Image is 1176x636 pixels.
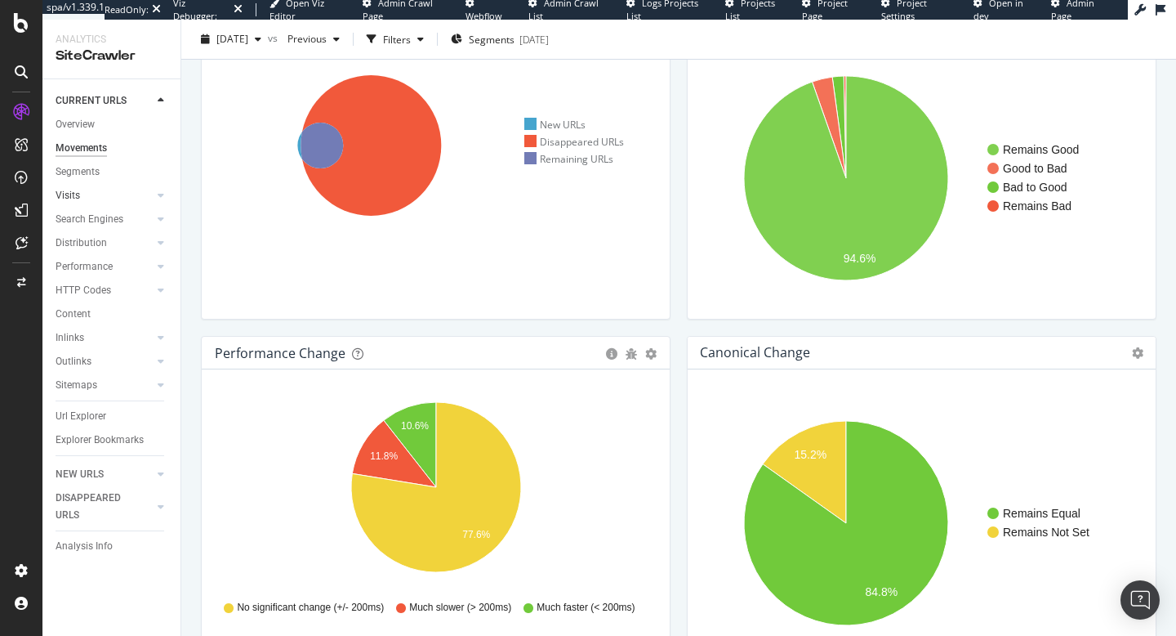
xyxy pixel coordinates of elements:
[56,33,167,47] div: Analytics
[56,432,169,449] a: Explorer Bookmarks
[56,306,169,323] a: Content
[645,348,657,360] div: gear
[56,163,100,181] div: Segments
[56,282,111,299] div: HTTP Codes
[56,258,113,275] div: Performance
[56,258,153,275] a: Performance
[1003,507,1080,520] text: Remains Equal
[469,32,514,46] span: Segments
[215,345,345,361] div: Performance Change
[281,26,346,52] button: Previous
[56,163,169,181] a: Segments
[56,92,153,110] a: CURRENT URLS
[56,538,169,555] a: Analysis Info
[56,211,123,228] div: Search Engines
[268,30,281,44] span: vs
[401,420,429,432] text: 10.6%
[56,306,91,323] div: Content
[1003,162,1067,175] text: Good to Bad
[626,348,637,360] div: bug
[56,329,153,347] a: Inlinks
[56,466,153,483] a: NEW URLS
[865,585,898,598] text: 84.8%
[370,451,398,463] text: 11.8%
[56,432,144,449] div: Explorer Bookmarks
[56,490,153,524] a: DISAPPEARED URLS
[194,26,268,52] button: [DATE]
[56,211,153,228] a: Search Engines
[519,32,549,46] div: [DATE]
[1120,580,1160,620] div: Open Intercom Messenger
[56,466,104,483] div: NEW URLS
[1003,181,1067,194] text: Bad to Good
[56,377,153,394] a: Sitemaps
[606,348,617,360] div: circle-info
[462,529,490,540] text: 77.6%
[56,538,113,555] div: Analysis Info
[56,187,153,204] a: Visits
[56,353,153,370] a: Outlinks
[360,26,430,52] button: Filters
[56,116,95,133] div: Overview
[56,377,97,394] div: Sitemaps
[524,118,586,132] div: New URLs
[700,342,810,364] h4: Canonical Change
[1132,347,1143,359] i: Options
[56,282,153,299] a: HTTP Codes
[56,140,107,157] div: Movements
[237,601,384,615] span: No significant change (+/- 200ms)
[56,140,169,157] a: Movements
[56,408,106,425] div: Url Explorer
[465,10,502,22] span: Webflow
[701,51,1143,306] svg: A chart.
[56,490,138,524] div: DISAPPEARED URLS
[383,32,411,46] div: Filters
[216,32,248,46] span: 2025 Oct. 9th
[524,152,614,166] div: Remaining URLs
[56,353,91,370] div: Outlinks
[56,92,127,110] div: CURRENT URLS
[56,235,153,252] a: Distribution
[56,47,167,65] div: SiteCrawler
[1003,143,1079,156] text: Remains Good
[1003,199,1071,213] text: Remains Bad
[844,252,876,265] text: 94.6%
[524,135,625,149] div: Disappeared URLs
[56,408,169,425] a: Url Explorer
[215,396,657,585] svg: A chart.
[537,601,635,615] span: Much faster (< 200ms)
[56,329,84,347] div: Inlinks
[56,235,107,252] div: Distribution
[444,26,555,52] button: Segments[DATE]
[56,187,80,204] div: Visits
[795,448,827,461] text: 15.2%
[105,3,149,16] div: ReadOnly:
[56,116,169,133] a: Overview
[409,601,511,615] span: Much slower (> 200ms)
[281,32,327,46] span: Previous
[1003,526,1089,539] text: Remains Not Set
